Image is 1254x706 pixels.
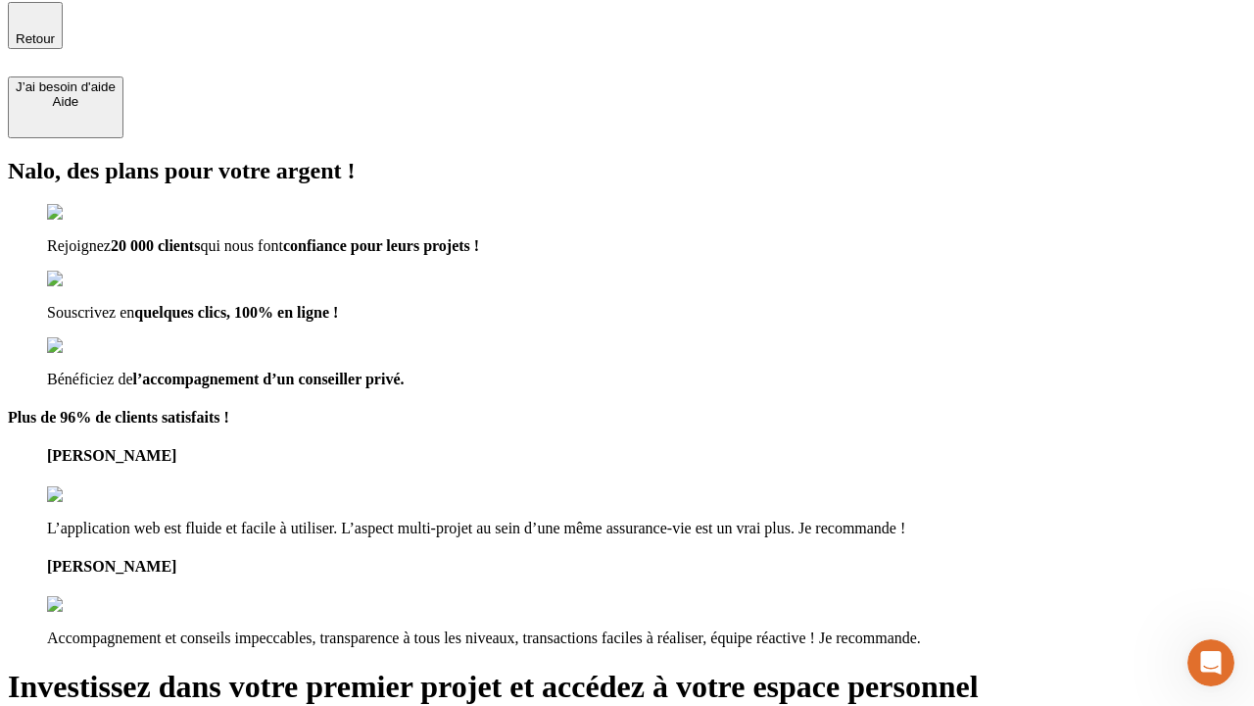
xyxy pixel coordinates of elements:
[16,79,116,94] div: J’ai besoin d'aide
[47,447,1246,465] h4: [PERSON_NAME]
[47,520,1246,537] p: L’application web est fluide et facile à utiliser. L’aspect multi-projet au sein d’une même assur...
[283,237,479,254] span: confiance pour leurs projets !
[47,237,111,254] span: Rejoignez
[47,204,131,222] img: checkmark
[111,237,201,254] span: 20 000 clients
[8,76,123,138] button: J’ai besoin d'aideAide
[47,337,131,355] img: checkmark
[8,669,1246,705] h1: Investissez dans votre premier projet et accédez à votre espace personnel
[47,304,134,321] span: Souscrivez en
[47,371,133,387] span: Bénéficiez de
[47,596,144,614] img: reviews stars
[16,31,55,46] span: Retour
[8,2,63,49] button: Retour
[47,486,144,504] img: reviews stars
[47,630,1246,647] p: Accompagnement et conseils impeccables, transparence à tous les niveaux, transactions faciles à r...
[200,237,282,254] span: qui nous font
[47,558,1246,576] h4: [PERSON_NAME]
[1187,639,1234,686] iframe: Intercom live chat
[133,371,405,387] span: l’accompagnement d’un conseiller privé.
[16,94,116,109] div: Aide
[47,271,131,288] img: checkmark
[134,304,338,321] span: quelques clics, 100% en ligne !
[8,158,1246,184] h2: Nalo, des plans pour votre argent !
[8,409,1246,427] h4: Plus de 96% de clients satisfaits !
